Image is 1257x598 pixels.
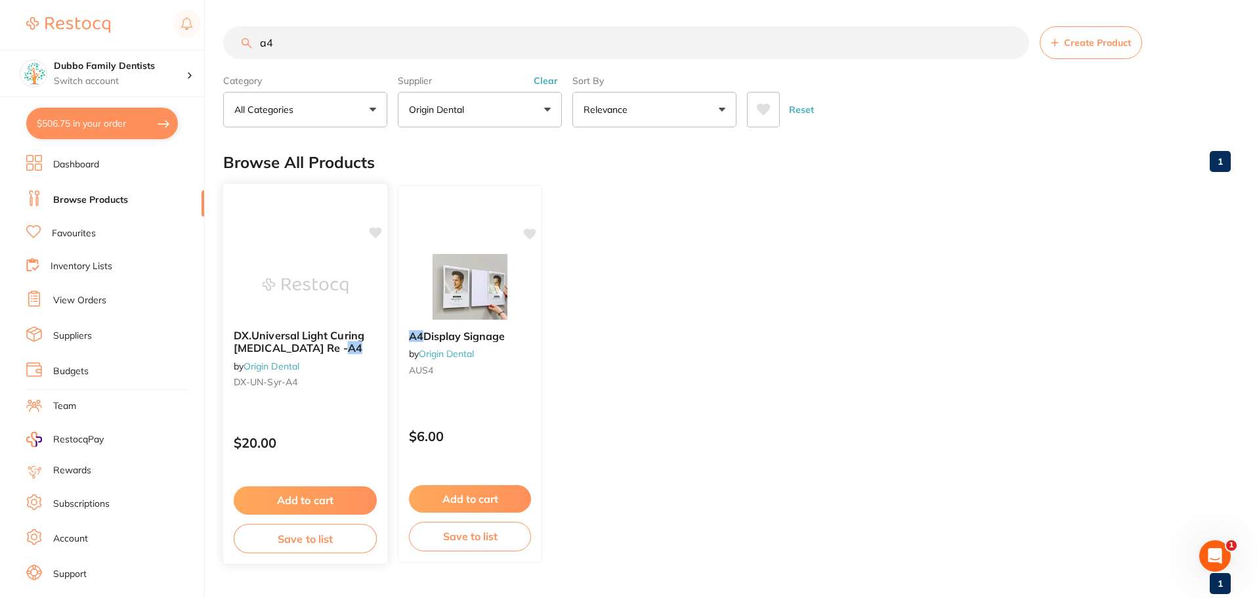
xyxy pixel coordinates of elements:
[234,329,364,354] span: DX.Universal Light Curing [MEDICAL_DATA] Re -
[785,92,818,127] button: Reset
[1199,540,1231,572] iframe: Intercom live chat
[234,103,299,116] p: All Categories
[53,433,104,446] span: RestocqPay
[53,365,89,378] a: Budgets
[1064,37,1131,48] span: Create Product
[572,92,736,127] button: Relevance
[53,568,87,581] a: Support
[53,400,76,413] a: Team
[244,360,299,372] a: Origin Dental
[1226,540,1237,551] span: 1
[409,485,531,513] button: Add to cart
[409,330,531,342] b: A4 Display Signage
[54,60,186,73] h4: Dubbo Family Dentists
[584,103,633,116] p: Relevance
[409,364,433,376] span: AUS4
[1040,26,1142,59] button: Create Product
[234,360,299,372] span: by
[572,75,736,87] label: Sort By
[234,376,297,388] span: DX-UN-Syr-A4
[53,294,106,307] a: View Orders
[234,486,377,515] button: Add to cart
[234,330,377,354] b: DX.Universal Light Curing Dental Composite Re - A4
[409,348,474,360] span: by
[398,92,562,127] button: Origin Dental
[409,103,469,116] p: Origin Dental
[223,26,1029,59] input: Search Products
[223,75,387,87] label: Category
[53,330,92,343] a: Suppliers
[398,75,562,87] label: Supplier
[409,429,531,444] p: $6.00
[52,227,96,240] a: Favourites
[234,524,377,553] button: Save to list
[262,253,348,319] img: DX.Universal Light Curing Dental Composite Re - A4
[26,432,104,447] a: RestocqPay
[53,158,99,171] a: Dashboard
[348,341,362,354] em: A4
[54,75,186,88] p: Switch account
[26,10,110,40] a: Restocq Logo
[53,464,91,477] a: Rewards
[223,154,375,172] h2: Browse All Products
[26,108,178,139] button: $506.75 in your order
[53,532,88,545] a: Account
[53,194,128,207] a: Browse Products
[1210,148,1231,175] a: 1
[51,260,112,273] a: Inventory Lists
[409,330,423,343] em: A4
[26,17,110,33] img: Restocq Logo
[423,330,505,343] span: Display Signage
[530,75,562,87] button: Clear
[26,432,42,447] img: RestocqPay
[419,348,474,360] a: Origin Dental
[409,522,531,551] button: Save to list
[427,254,513,320] img: A4 Display Signage
[1210,570,1231,597] a: 1
[20,60,47,87] img: Dubbo Family Dentists
[234,435,377,450] p: $20.00
[53,498,110,511] a: Subscriptions
[223,92,387,127] button: All Categories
